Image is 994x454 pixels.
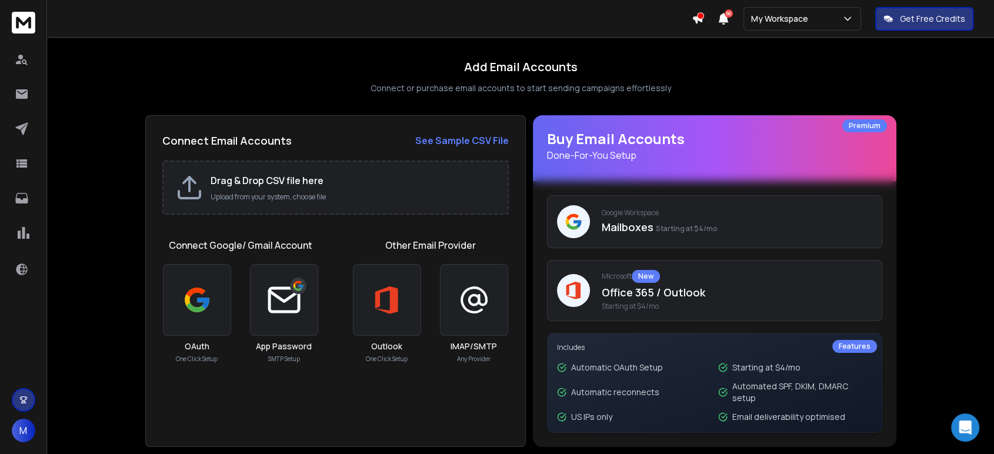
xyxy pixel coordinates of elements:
div: Features [832,340,877,353]
p: Google Workspace [602,208,872,218]
p: Starting at $4/mo [732,362,800,373]
p: Get Free Credits [900,13,965,25]
p: One Click Setup [366,355,408,363]
p: One Click Setup [176,355,218,363]
p: Automated SPF, DKIM, DMARC setup [732,380,872,404]
p: Email deliverability optimised [732,411,845,423]
h2: Drag & Drop CSV file here [211,173,496,188]
p: Done-For-You Setup [547,148,882,162]
h3: IMAP/SMTP [451,340,497,352]
h3: Outlook [371,340,402,352]
p: Automatic reconnects [571,386,659,398]
strong: See Sample CSV File [415,134,509,147]
p: SMTP Setup [268,355,300,363]
p: Upload from your system, choose file [211,192,496,202]
span: 50 [725,9,733,18]
p: Automatic OAuth Setup [571,362,663,373]
span: Starting at $4/mo [656,223,718,233]
p: Mailboxes [602,219,872,235]
button: M [12,419,35,442]
p: Includes [557,343,872,352]
h1: Add Email Accounts [464,59,578,75]
h1: Other Email Provider [385,238,476,252]
h1: Buy Email Accounts [547,129,882,162]
div: New [632,270,660,283]
p: Office 365 / Outlook [602,284,872,301]
a: See Sample CSV File [415,133,509,148]
p: Connect or purchase email accounts to start sending campaigns effortlessly [371,82,671,94]
p: Microsoft [602,270,872,283]
h3: App Password [256,340,312,352]
span: Starting at $4/mo [602,302,872,311]
p: Any Provider [457,355,491,363]
div: Premium [842,119,887,132]
p: US IPs only [571,411,612,423]
h3: OAuth [185,340,209,352]
h2: Connect Email Accounts [162,132,292,149]
h1: Connect Google/ Gmail Account [169,238,312,252]
div: Open Intercom Messenger [951,413,979,442]
button: Get Free Credits [875,7,973,31]
p: My Workspace [751,13,813,25]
